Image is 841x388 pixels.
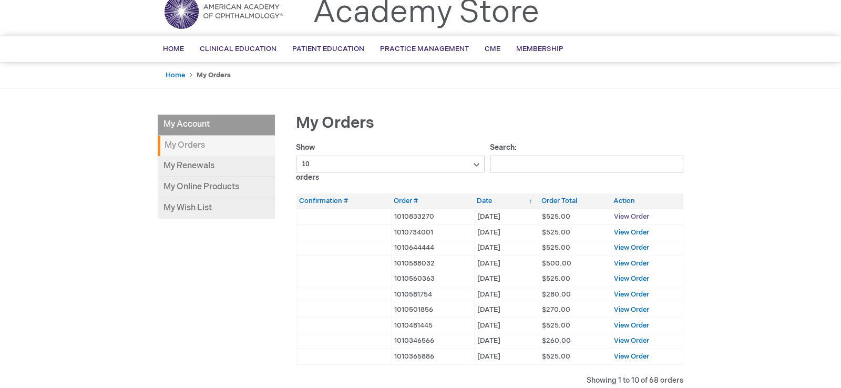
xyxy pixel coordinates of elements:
[474,224,539,240] td: [DATE]
[614,259,649,268] a: View Order
[474,256,539,271] td: [DATE]
[391,256,474,271] td: 1010588032
[474,349,539,365] td: [DATE]
[614,243,649,252] a: View Order
[391,318,474,333] td: 1010481445
[614,352,649,361] a: View Order
[611,193,683,209] th: Action: activate to sort column ascending
[542,321,570,330] span: $525.00
[490,156,684,172] input: Search:
[158,156,275,177] a: My Renewals
[485,45,500,53] span: CME
[391,271,474,287] td: 1010560363
[614,290,649,299] a: View Order
[542,228,570,237] span: $525.00
[391,333,474,349] td: 1010346566
[542,352,570,361] span: $525.00
[542,274,570,283] span: $525.00
[474,209,539,224] td: [DATE]
[474,302,539,318] td: [DATE]
[391,240,474,256] td: 1010644444
[200,45,276,53] span: Clinical Education
[614,305,649,314] a: View Order
[158,136,275,156] strong: My Orders
[158,177,275,198] a: My Online Products
[391,224,474,240] td: 1010734001
[474,333,539,349] td: [DATE]
[380,45,469,53] span: Practice Management
[296,114,374,132] span: My Orders
[163,45,184,53] span: Home
[474,193,539,209] th: Date: activate to sort column ascending
[542,305,570,314] span: $270.00
[614,336,649,345] a: View Order
[292,45,364,53] span: Patient Education
[614,321,649,330] a: View Order
[474,271,539,287] td: [DATE]
[614,274,649,283] a: View Order
[158,198,275,219] a: My Wish List
[296,193,392,209] th: Confirmation #: activate to sort column ascending
[542,212,570,221] span: $525.00
[391,287,474,302] td: 1010581754
[614,212,649,221] a: View Order
[391,302,474,318] td: 1010501856
[542,290,571,299] span: $280.00
[542,243,570,252] span: $525.00
[197,71,231,79] strong: My Orders
[166,71,185,79] a: Home
[542,259,571,268] span: $500.00
[391,209,474,224] td: 1010833270
[391,193,474,209] th: Order #: activate to sort column ascending
[474,240,539,256] td: [DATE]
[296,156,485,172] select: Showorders
[391,349,474,365] td: 1010365886
[296,375,683,386] div: Showing 1 to 10 of 68 orders
[542,336,571,345] span: $260.00
[490,143,684,168] label: Search:
[614,228,649,237] a: View Order
[516,45,563,53] span: Membership
[474,318,539,333] td: [DATE]
[474,287,539,302] td: [DATE]
[296,143,485,182] label: Show orders
[539,193,611,209] th: Order Total: activate to sort column ascending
